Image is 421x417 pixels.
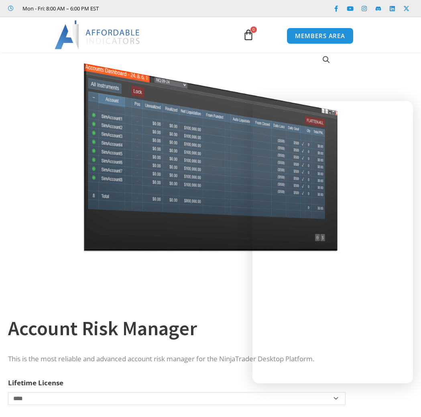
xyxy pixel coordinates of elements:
p: This is the most reliable and advanced account risk manager for the NinjaTrader Desktop Platform. [8,353,405,365]
span: 0 [250,26,257,33]
a: MEMBERS AREA [287,28,354,44]
iframe: Intercom live chat [252,101,413,383]
span: MEMBERS AREA [295,33,345,39]
a: Clear options [8,409,20,415]
a: View full-screen image gallery [319,53,334,67]
span: Mon - Fri: 8:00 AM – 6:00 PM EST [20,4,99,13]
label: Lifetime License [8,378,63,387]
iframe: Intercom live chat [394,390,413,409]
iframe: Customer reviews powered by Trustpilot [103,4,223,12]
img: LogoAI | Affordable Indicators – NinjaTrader [55,20,141,49]
h1: Account Risk Manager [8,314,405,342]
a: 0 [231,23,266,47]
